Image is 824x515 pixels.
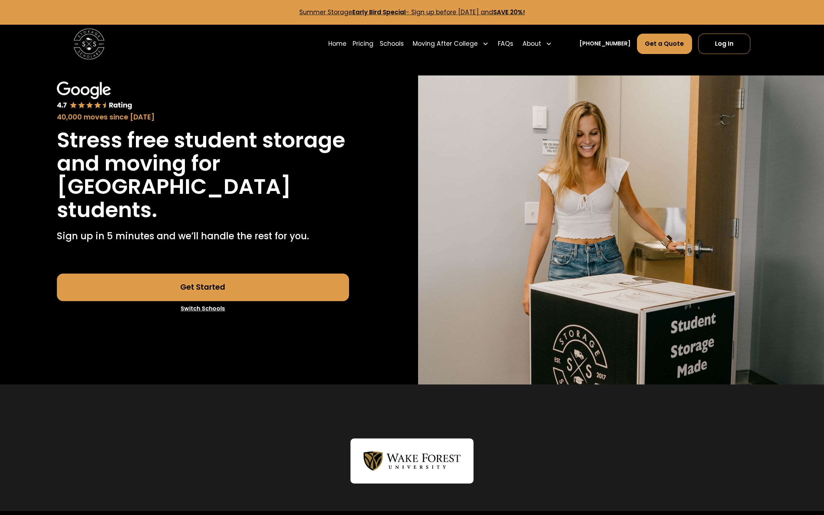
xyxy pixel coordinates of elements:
[57,175,291,198] h1: [GEOGRAPHIC_DATA]
[57,229,309,243] p: Sign up in 5 minutes and we’ll handle the rest for you.
[299,8,525,16] a: Summer StorageEarly Bird Special- Sign up before [DATE] andSAVE 20%!
[698,34,750,54] a: Log In
[519,33,555,54] div: About
[57,128,349,175] h1: Stress free student storage and moving for
[328,33,347,54] a: Home
[74,29,104,59] img: Storage Scholars main logo
[352,8,406,16] strong: Early Bird Special
[523,39,541,49] div: About
[57,274,349,301] a: Get Started
[57,301,349,316] a: Switch Schools
[637,34,692,54] a: Get a Quote
[57,112,349,122] div: 40,000 moves since [DATE]
[418,75,824,384] img: Storage Scholars will have everything waiting for you in your room when you arrive to campus.
[579,40,631,48] a: [PHONE_NUMBER]
[57,82,132,111] img: Google 4.7 star rating
[380,33,404,54] a: Schools
[353,33,373,54] a: Pricing
[493,8,525,16] strong: SAVE 20%!
[57,198,157,221] h1: students.
[413,39,478,49] div: Moving After College
[498,33,513,54] a: FAQs
[410,33,492,54] div: Moving After College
